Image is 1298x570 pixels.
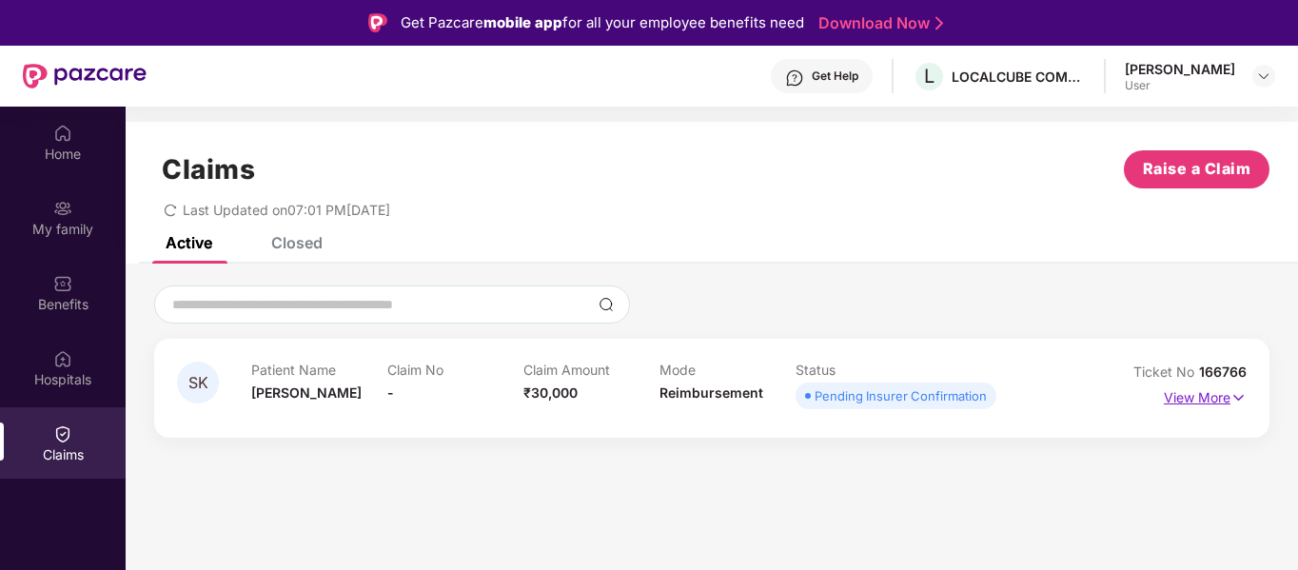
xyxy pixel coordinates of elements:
span: - [387,384,394,401]
span: L [924,65,934,88]
img: svg+xml;base64,PHN2ZyBpZD0iSGVscC0zMngzMiIgeG1sbnM9Imh0dHA6Ly93d3cudzMub3JnLzIwMDAvc3ZnIiB3aWR0aD... [785,69,804,88]
div: Pending Insurer Confirmation [815,386,987,405]
span: 166766 [1199,364,1247,380]
div: Closed [271,233,323,252]
img: svg+xml;base64,PHN2ZyBpZD0iRHJvcGRvd24tMzJ4MzIiIHhtbG5zPSJodHRwOi8vd3d3LnczLm9yZy8yMDAwL3N2ZyIgd2... [1256,69,1271,84]
span: redo [164,202,177,218]
img: New Pazcare Logo [23,64,147,88]
img: svg+xml;base64,PHN2ZyB4bWxucz0iaHR0cDovL3d3dy53My5vcmcvMjAwMC9zdmciIHdpZHRoPSIxNyIgaGVpZ2h0PSIxNy... [1230,387,1247,408]
button: Raise a Claim [1124,150,1269,188]
img: svg+xml;base64,PHN2ZyBpZD0iSG9zcGl0YWxzIiB4bWxucz0iaHR0cDovL3d3dy53My5vcmcvMjAwMC9zdmciIHdpZHRoPS... [53,349,72,368]
span: Raise a Claim [1143,157,1251,181]
p: Claim Amount [523,362,659,378]
img: svg+xml;base64,PHN2ZyB3aWR0aD0iMjAiIGhlaWdodD0iMjAiIHZpZXdCb3g9IjAgMCAyMCAyMCIgZmlsbD0ibm9uZSIgeG... [53,199,72,218]
a: Download Now [818,13,937,33]
img: svg+xml;base64,PHN2ZyBpZD0iSG9tZSIgeG1sbnM9Imh0dHA6Ly93d3cudzMub3JnLzIwMDAvc3ZnIiB3aWR0aD0iMjAiIG... [53,124,72,143]
div: Get Help [812,69,858,84]
img: Stroke [935,13,943,33]
p: View More [1164,383,1247,408]
img: svg+xml;base64,PHN2ZyBpZD0iQmVuZWZpdHMiIHhtbG5zPSJodHRwOi8vd3d3LnczLm9yZy8yMDAwL3N2ZyIgd2lkdGg9Ij... [53,274,72,293]
div: [PERSON_NAME] [1125,60,1235,78]
div: Get Pazcare for all your employee benefits need [401,11,804,34]
p: Mode [659,362,796,378]
span: Ticket No [1133,364,1199,380]
img: svg+xml;base64,PHN2ZyBpZD0iQ2xhaW0iIHhtbG5zPSJodHRwOi8vd3d3LnczLm9yZy8yMDAwL3N2ZyIgd2lkdGg9IjIwIi... [53,424,72,443]
p: Claim No [387,362,523,378]
span: [PERSON_NAME] [251,384,362,401]
h1: Claims [162,153,255,186]
strong: mobile app [483,13,562,31]
img: Logo [368,13,387,32]
div: Active [166,233,212,252]
p: Status [796,362,932,378]
span: ₹30,000 [523,384,578,401]
span: SK [188,375,208,391]
div: LOCALCUBE COMMERCE PRIVATE LIMITED [952,68,1085,86]
span: Reimbursement [659,384,763,401]
p: Patient Name [251,362,387,378]
span: Last Updated on 07:01 PM[DATE] [183,202,390,218]
div: User [1125,78,1235,93]
img: svg+xml;base64,PHN2ZyBpZD0iU2VhcmNoLTMyeDMyIiB4bWxucz0iaHR0cDovL3d3dy53My5vcmcvMjAwMC9zdmciIHdpZH... [599,297,614,312]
